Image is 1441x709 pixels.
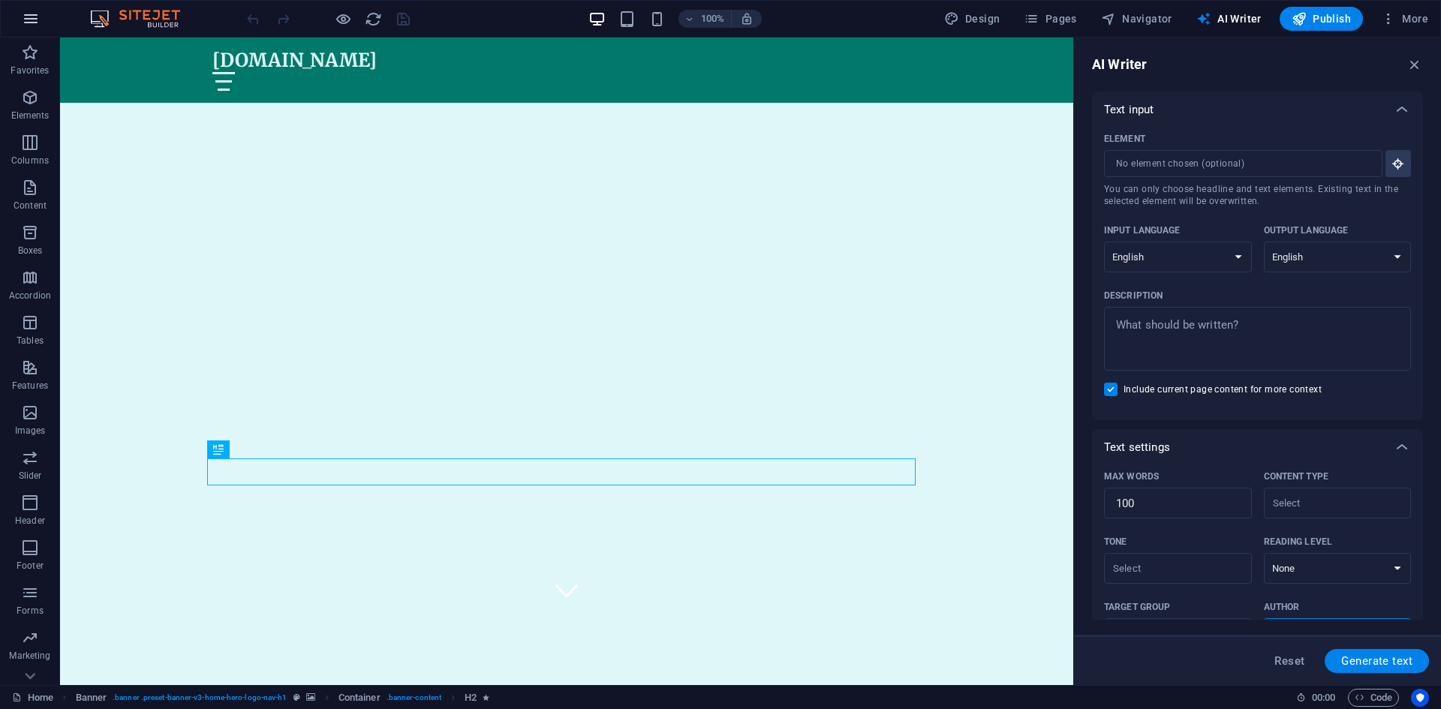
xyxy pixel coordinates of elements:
p: Text settings [1104,440,1170,455]
div: Text settings [1092,429,1423,465]
p: Output language [1264,224,1349,236]
p: Text input [1104,102,1154,117]
span: Generate text [1341,655,1412,667]
input: ElementYou can only choose headline and text elements. Existing text in the selected element will... [1104,150,1372,177]
input: Max words [1104,488,1252,518]
button: ElementYou can only choose headline and text elements. Existing text in the selected element will... [1385,150,1411,177]
button: Generate text [1325,649,1429,673]
p: Max words [1104,470,1159,482]
h6: AI Writer [1092,56,1147,74]
select: Input language [1104,242,1252,272]
p: Description [1104,290,1163,302]
div: Text input [1092,128,1423,420]
span: Include current page content for more context [1124,383,1322,395]
p: Target group [1104,601,1170,613]
select: Output language [1264,242,1412,272]
div: Text settings [1092,465,1423,673]
select: Reading level [1264,553,1412,584]
p: Reading level [1264,536,1332,548]
p: Element [1104,133,1145,145]
button: Reset [1266,649,1313,673]
span: You can only choose headline and text elements. Existing text in the selected element will be ove... [1104,183,1411,207]
p: Input language [1104,224,1181,236]
textarea: Description [1112,314,1403,363]
span: Reset [1274,655,1304,667]
input: Content typeClear [1268,492,1382,514]
p: Tone [1104,536,1127,548]
input: ToneClear [1109,557,1223,579]
p: Content type [1264,470,1328,482]
p: Author [1264,601,1300,613]
div: Text input [1092,92,1423,128]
